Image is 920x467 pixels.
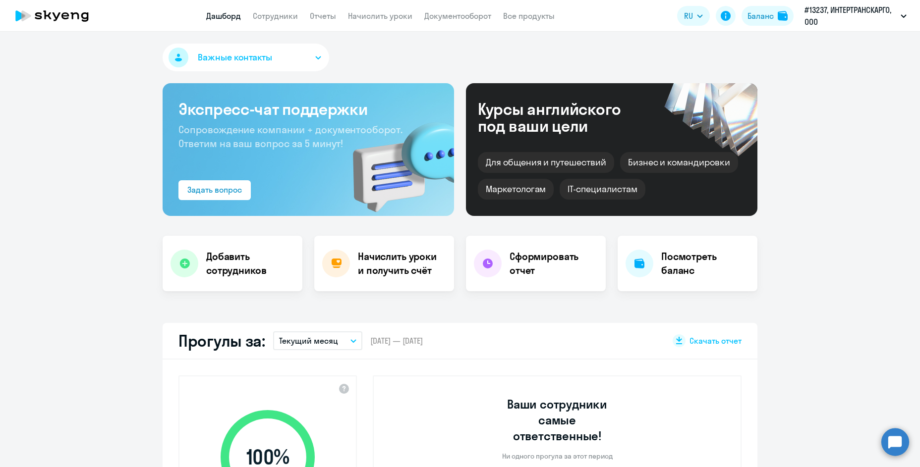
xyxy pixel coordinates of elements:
p: Ни одного прогула за этот период [502,452,613,461]
div: Для общения и путешествий [478,152,614,173]
div: Бизнес и командировки [620,152,738,173]
a: Документооборот [424,11,491,21]
div: Задать вопрос [187,184,242,196]
div: Маркетологам [478,179,554,200]
a: Дашборд [206,11,241,21]
p: Текущий месяц [279,335,338,347]
a: Начислить уроки [348,11,412,21]
h3: Ваши сотрудники самые ответственные! [494,396,621,444]
h4: Посмотреть баланс [661,250,749,277]
span: RU [684,10,693,22]
a: Все продукты [503,11,555,21]
img: balance [778,11,788,21]
button: Текущий месяц [273,331,362,350]
div: Курсы английского под ваши цели [478,101,647,134]
img: bg-img [339,104,454,216]
h2: Прогулы за: [178,331,265,351]
span: Скачать отчет [690,335,742,346]
h4: Добавить сотрудников [206,250,294,277]
button: RU [677,6,710,26]
button: #13237, ИНТЕРТРАНСКАРГО, ООО [800,4,912,28]
h3: Экспресс-чат поддержки [178,99,438,119]
span: Сопровождение компании + документооборот. Ответим на ваш вопрос за 5 минут! [178,123,402,150]
span: Важные контакты [198,51,272,64]
p: #13237, ИНТЕРТРАНСКАРГО, ООО [805,4,897,28]
div: Баланс [747,10,774,22]
button: Важные контакты [163,44,329,71]
h4: Начислить уроки и получить счёт [358,250,444,277]
button: Балансbalance [742,6,794,26]
span: [DATE] — [DATE] [370,335,423,346]
button: Задать вопрос [178,180,251,200]
a: Сотрудники [253,11,298,21]
h4: Сформировать отчет [510,250,598,277]
div: IT-специалистам [560,179,645,200]
a: Отчеты [310,11,336,21]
